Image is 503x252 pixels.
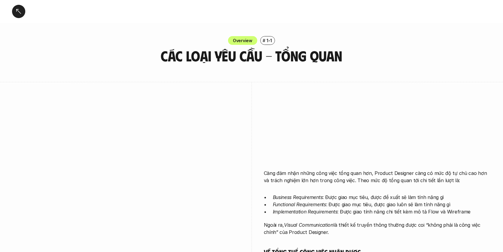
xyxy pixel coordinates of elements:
[264,170,491,184] p: Càng đảm nhận những công việc tổng quan hơn, Product Designer càng có mức độ tự chủ cao hơn và tr...
[273,201,491,208] p: : Được giao mục tiêu, được giao luôn sẽ làm tính năng gì
[233,37,252,44] p: Overview
[124,48,379,64] h3: Các loại yêu cầu - Tổng quan
[273,209,338,215] em: Implementation Requirements
[273,208,491,215] p: : Được giao tính năng chi tiết kèm mô tả Flow và Wireframe
[264,221,491,236] p: Ngoài ra, là thiết kế truyền thông thường được coi “không phải là công việc chính” của Product De...
[273,194,491,201] p: : Được giao mục tiêu, được đề xuất sẽ làm tính năng gì
[273,201,326,207] em: Functional Requirements
[273,120,482,156] p: Khảo sát cho thấy công việc chính của các Product Designer [MEDICAL_DATA] gia khảo sát là triển k...
[263,38,265,43] h6: #
[273,194,323,200] em: Business Requirements
[273,135,465,148] em: Visual Communication
[284,222,333,228] em: Visual Communication
[267,37,272,44] p: 1-1
[282,107,309,116] h5: overview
